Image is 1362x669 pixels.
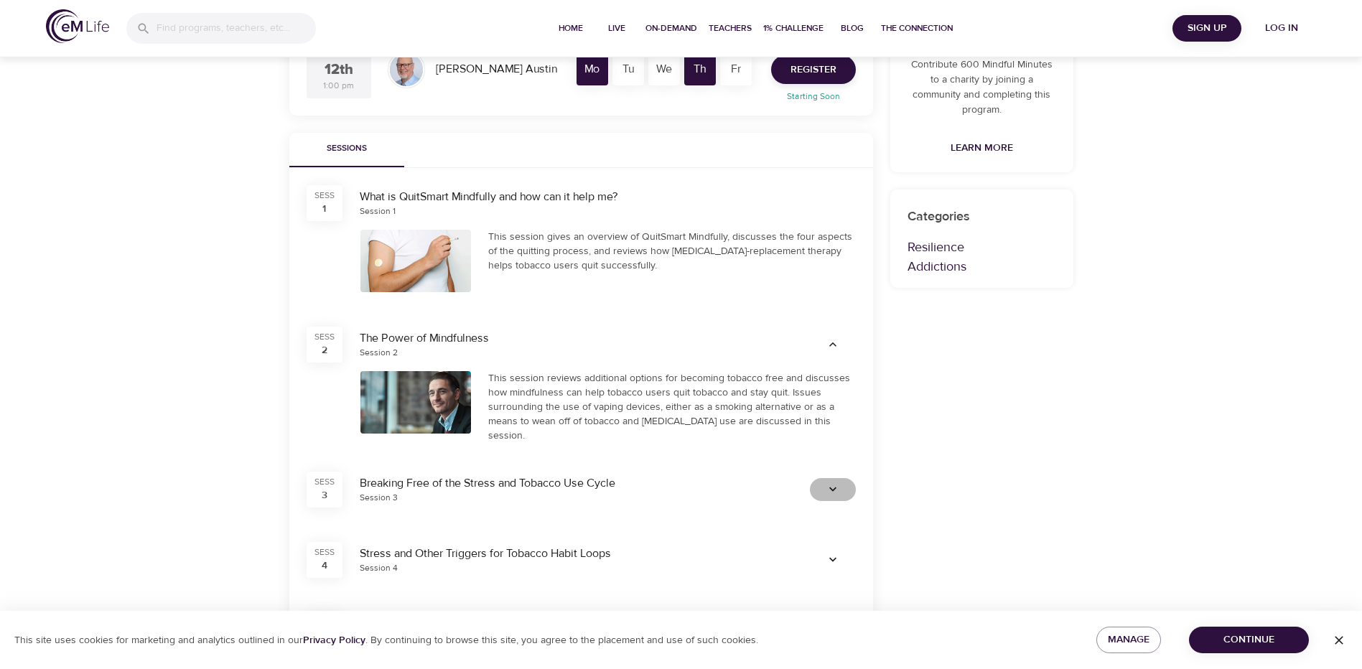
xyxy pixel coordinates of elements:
div: Session 3 [360,492,398,504]
div: Th [684,54,716,85]
div: SESS [314,190,335,202]
div: SESS [314,546,335,558]
div: 3 [322,488,327,502]
p: Contribute 600 Mindful Minutes to a charity by joining a community and completing this program. [908,57,1056,118]
div: The Power of Mindfulness [360,330,793,347]
p: Starting Soon [762,90,864,103]
span: 1% Challenge [763,21,824,36]
p: Resilience [908,238,1056,257]
span: On-Demand [645,21,697,36]
img: logo [46,9,109,43]
div: [PERSON_NAME] Austin [430,55,563,83]
button: Continue [1189,627,1309,653]
div: Stress and Other Triggers for Tobacco Habit Loops [360,546,793,562]
span: Continue [1200,631,1297,649]
span: Sign Up [1178,19,1236,37]
div: Tu [612,54,644,85]
div: What is QuitSmart Mindfully and how can it help me? [360,189,856,205]
span: Teachers [709,21,752,36]
div: 12th [325,60,353,80]
div: 4 [322,558,327,573]
div: Session 2 [360,347,398,359]
span: Learn More [951,139,1013,157]
span: The Connection [881,21,953,36]
div: This session reviews additional options for becoming tobacco free and discusses how mindfulness c... [488,371,856,443]
div: 2 [322,343,327,357]
div: Mo [577,54,608,85]
button: Manage [1096,627,1161,653]
div: SESS [314,476,335,488]
div: 1:00 pm [323,80,354,92]
span: Register [790,61,836,79]
div: Fr [720,54,752,85]
a: Learn More [945,135,1019,162]
span: Live [600,21,634,36]
div: We [648,54,680,85]
input: Find programs, teachers, etc... [157,13,316,44]
span: Manage [1108,631,1149,649]
div: SESS [314,331,335,343]
span: Log in [1253,19,1310,37]
div: Session 4 [360,562,398,574]
span: Blog [835,21,869,36]
div: Session 1 [360,205,396,217]
span: Sessions [298,141,396,156]
button: Sign Up [1172,15,1241,42]
div: This session gives an overview of QuitSmart Mindfully, discusses the four aspects of the quitting... [488,230,856,273]
a: Privacy Policy [303,634,365,647]
p: Categories [908,207,1056,226]
button: Log in [1247,15,1316,42]
span: Home [554,21,588,36]
div: Breaking Free of the Stress and Tobacco Use Cycle [360,475,793,492]
button: Register [771,55,856,84]
div: 1 [322,202,326,216]
p: Addictions [908,257,1056,276]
